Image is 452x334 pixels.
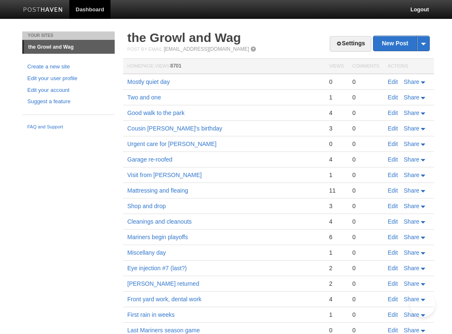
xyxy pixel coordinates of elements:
[404,203,419,209] span: Share
[388,296,398,303] a: Edit
[329,94,344,101] div: 1
[127,234,188,240] a: Mariners begin playoffs
[329,187,344,194] div: 11
[404,249,419,256] span: Share
[23,7,63,13] img: Posthaven-bar
[404,234,419,240] span: Share
[170,63,181,69] span: 8701
[22,31,115,40] li: Your Sites
[404,187,419,194] span: Share
[404,327,419,334] span: Share
[27,97,110,106] a: Suggest a feature
[388,311,398,318] a: Edit
[388,156,398,163] a: Edit
[127,141,216,147] a: Urgent care for [PERSON_NAME]
[404,78,419,85] span: Share
[388,203,398,209] a: Edit
[127,249,166,256] a: Miscellany day
[329,233,344,241] div: 6
[404,141,419,147] span: Share
[123,59,325,74] th: Homepage Views
[388,187,398,194] a: Edit
[388,141,398,147] a: Edit
[329,156,344,163] div: 4
[388,110,398,116] a: Edit
[329,295,344,303] div: 4
[388,94,398,101] a: Edit
[127,172,202,178] a: Visit from [PERSON_NAME]
[404,265,419,271] span: Share
[329,280,344,287] div: 2
[329,125,344,132] div: 3
[352,280,379,287] div: 0
[388,172,398,178] a: Edit
[127,311,175,318] a: First rain in weeks
[330,36,371,52] a: Settings
[348,59,384,74] th: Comments
[27,63,110,71] a: Create a new site
[352,94,379,101] div: 0
[352,156,379,163] div: 0
[352,202,379,210] div: 0
[352,311,379,318] div: 0
[127,296,202,303] a: Front yard work, dental work
[352,264,379,272] div: 0
[404,280,419,287] span: Share
[388,234,398,240] a: Edit
[127,47,162,52] span: Post by Email
[388,218,398,225] a: Edit
[27,74,110,83] a: Edit your user profile
[404,296,419,303] span: Share
[329,202,344,210] div: 3
[329,249,344,256] div: 1
[404,311,419,318] span: Share
[410,292,435,317] iframe: Help Scout Beacon - Open
[388,125,398,132] a: Edit
[404,125,419,132] span: Share
[127,94,161,101] a: Two and one
[388,249,398,256] a: Edit
[352,140,379,148] div: 0
[388,78,398,85] a: Edit
[352,78,379,86] div: 0
[352,326,379,334] div: 0
[329,78,344,86] div: 0
[352,249,379,256] div: 0
[329,109,344,117] div: 4
[127,31,241,44] a: the Growl and Wag
[388,327,398,334] a: Edit
[384,59,434,74] th: Actions
[329,140,344,148] div: 0
[404,218,419,225] span: Share
[127,327,200,334] a: Last Mariners season game
[127,265,187,271] a: Eye injection #7 (last?)
[329,326,344,334] div: 0
[127,187,188,194] a: Mattressing and fleaing
[352,109,379,117] div: 0
[127,156,172,163] a: Garage re-roofed
[329,218,344,225] div: 4
[329,311,344,318] div: 1
[329,171,344,179] div: 1
[127,218,192,225] a: Cleanings and cleanouts
[164,46,249,52] a: [EMAIL_ADDRESS][DOMAIN_NAME]
[127,110,184,116] a: Good walk to the park
[24,40,115,54] a: the Growl and Wag
[127,125,222,132] a: Cousin [PERSON_NAME]'s birthday
[388,265,398,271] a: Edit
[127,280,199,287] a: [PERSON_NAME] returned
[373,36,429,51] a: New Post
[352,187,379,194] div: 0
[404,110,419,116] span: Share
[127,203,166,209] a: Shop and drop
[352,233,379,241] div: 0
[27,123,110,131] a: FAQ and Support
[127,78,170,85] a: Mostly quiet day
[404,156,419,163] span: Share
[404,94,419,101] span: Share
[352,125,379,132] div: 0
[325,59,348,74] th: Views
[352,171,379,179] div: 0
[352,218,379,225] div: 0
[352,295,379,303] div: 0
